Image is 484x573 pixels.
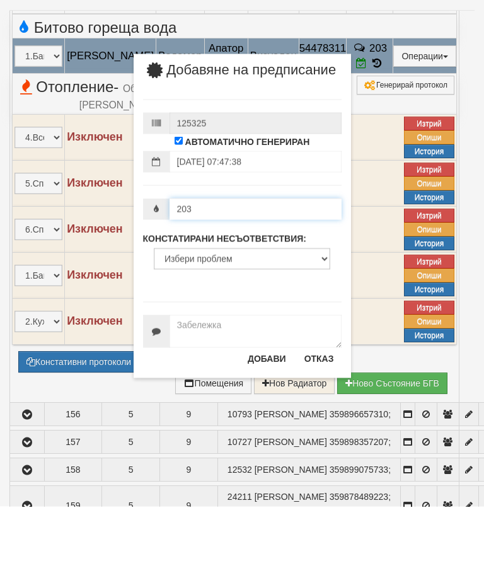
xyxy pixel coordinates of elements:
[143,299,307,311] label: КОНСТАТИРАНИ НЕСЪОТВЕТСТВИЯ:
[143,130,337,153] span: Добавяне на предписание
[170,179,342,200] input: Номер на протокол
[185,202,310,214] label: АВТОМАТИЧНО ГЕНЕРИРАН
[240,415,294,435] button: Добави
[170,265,342,286] input: Текущо показание
[297,415,342,435] button: Отказ
[170,217,342,239] input: Дата и час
